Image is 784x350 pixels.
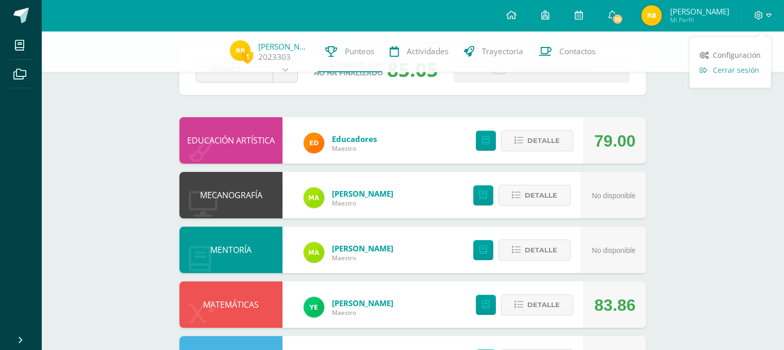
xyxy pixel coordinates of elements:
span: Maestro [332,199,393,208]
a: Actividades [382,31,456,72]
span: Contactos [559,46,595,57]
img: ed927125212876238b0630303cb5fd71.png [304,133,324,153]
span: Actividades [407,46,448,57]
span: Detalle [527,131,560,150]
a: 2023303 [258,52,291,62]
span: Detalle [525,241,557,260]
a: Trayectoria [456,31,531,72]
span: Cerrar sesión [712,65,759,75]
span: [PERSON_NAME] [670,6,729,17]
span: 1 [242,50,253,63]
div: MECANOGRAFÍA [179,172,282,218]
a: [PERSON_NAME] [332,298,393,308]
a: Configuración [689,47,771,62]
img: dbf7926ece7f93e03e6cbd4c21e6446e.png [641,5,662,26]
img: 75b6448d1a55a94fef22c1dfd553517b.png [304,242,324,263]
a: Contactos [531,31,603,72]
a: [PERSON_NAME] [258,41,310,52]
button: Detalle [498,240,571,261]
span: Detalle [527,295,560,314]
div: 79.00 [594,118,636,164]
span: No disponible [592,246,636,254]
span: Configuración [712,50,760,60]
div: 83.86 [594,282,636,328]
span: Mi Perfil [670,15,729,24]
a: Educadores [332,134,377,144]
span: Maestro [332,144,377,153]
span: Detalle [525,186,557,205]
span: Maestro [332,253,393,262]
span: No disponible [592,192,636,200]
img: dbf7926ece7f93e03e6cbd4c21e6446e.png [230,40,251,61]
a: Punteos [318,31,382,72]
img: 75b6448d1a55a94fef22c1dfd553517b.png [304,187,324,208]
div: MENTORÍA [179,227,282,273]
a: [PERSON_NAME] [332,243,393,253]
span: Trayectoria [482,46,523,57]
div: MATEMÁTICAS [179,281,282,328]
a: Cerrar sesión [689,62,771,77]
div: EDUCACIÓN ARTÍSTICA [179,117,282,164]
button: Detalle [501,294,573,315]
a: [PERSON_NAME] [332,188,393,199]
span: 10 [612,13,623,25]
span: Maestro [332,308,393,317]
button: Detalle [498,185,571,206]
img: dfa1fd8186729af5973cf42d94c5b6ba.png [304,297,324,317]
span: Punteos [345,46,374,57]
button: Detalle [501,130,573,151]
